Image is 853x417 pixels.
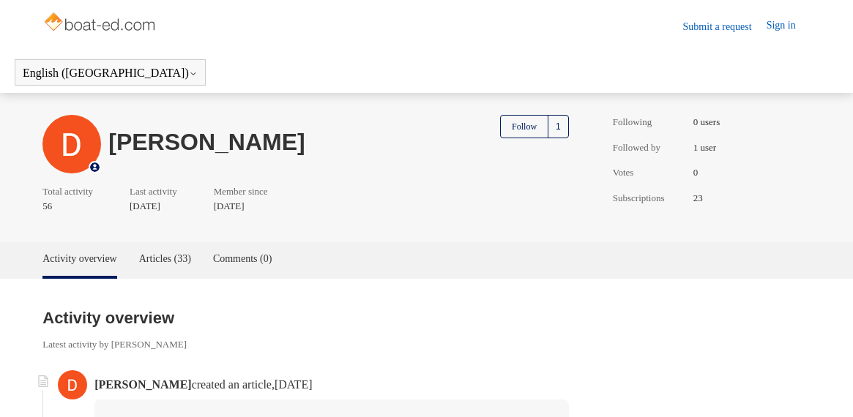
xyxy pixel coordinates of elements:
span: Latest activity by [PERSON_NAME] [42,330,569,352]
span: [PERSON_NAME] [94,378,191,391]
span: Last activity [130,184,177,199]
time: 01/29/2024, 13:26 [275,378,313,391]
span: Followed by [613,140,686,155]
span: 0 users [693,115,720,129]
span: 23 [693,191,703,206]
time: 01/05/2024, 14:59 [214,200,245,211]
span: Member since [214,184,268,199]
button: Follow User [500,115,569,138]
span: Votes [613,165,686,180]
p: created an article, [94,376,569,394]
time: 01/29/2024, 13:26 [130,200,160,211]
img: Boat-Ed Help Center home page [42,9,159,38]
a: Articles (33) [139,242,191,276]
button: English ([GEOGRAPHIC_DATA]) [23,67,198,80]
a: Submit a request [683,19,767,34]
a: Sign in [767,18,811,35]
a: Activity overview [42,242,116,276]
h2: Activity overview [42,306,569,330]
span: Subscriptions [613,191,686,206]
span: 1 user [693,140,716,155]
span: Total activity [42,184,93,199]
a: Comments (0) [213,242,272,276]
span: 56 [42,199,100,214]
span: 0 [693,165,699,180]
h1: [PERSON_NAME] [108,133,493,151]
span: Following [613,115,686,129]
